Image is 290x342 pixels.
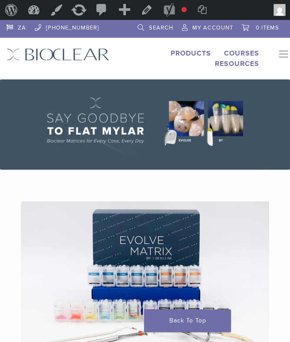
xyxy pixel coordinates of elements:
a: ZA [7,20,26,33]
a: Resources [215,59,259,68]
div: Focus keyphrase not set [181,7,187,12]
a: [PHONE_NUMBER] [35,20,99,33]
a: 0 items [242,20,279,33]
span: 0 items [256,24,279,31]
a: Courses [224,49,259,58]
nav: Primary Navigation [272,48,283,64]
span: My Account [192,24,233,31]
a: My Account [182,20,233,33]
a: Back To Top [144,309,231,332]
span: Search [149,24,173,31]
img: Bioclear [7,48,109,61]
a: Search [138,20,173,33]
a: Products [171,49,211,58]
